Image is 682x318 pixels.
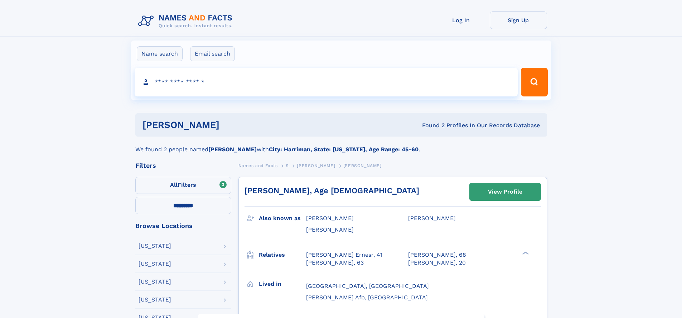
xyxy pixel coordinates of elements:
div: ❯ [521,251,529,255]
img: Logo Names and Facts [135,11,238,31]
span: [GEOGRAPHIC_DATA], [GEOGRAPHIC_DATA] [306,283,429,289]
div: [US_STATE] [139,261,171,267]
h3: Also known as [259,212,306,224]
span: S [286,163,289,168]
div: [US_STATE] [139,297,171,303]
span: All [170,181,178,188]
a: Names and Facts [238,161,278,170]
div: Filters [135,162,231,169]
button: Search Button [521,68,547,96]
span: [PERSON_NAME] [408,215,456,222]
b: City: Harriman, State: [US_STATE], Age Range: 45-60 [269,146,419,153]
h1: [PERSON_NAME] [142,120,321,129]
span: [PERSON_NAME] [343,163,382,168]
span: [PERSON_NAME] [306,215,354,222]
div: We found 2 people named with . [135,137,547,154]
a: [PERSON_NAME], Age [DEMOGRAPHIC_DATA] [245,186,419,195]
a: S [286,161,289,170]
h3: Relatives [259,249,306,261]
div: View Profile [488,184,522,200]
label: Email search [190,46,235,61]
label: Filters [135,177,231,194]
div: [US_STATE] [139,279,171,285]
a: Log In [432,11,490,29]
h3: Lived in [259,278,306,290]
div: [US_STATE] [139,243,171,249]
div: Browse Locations [135,223,231,229]
a: [PERSON_NAME] Ernesr, 41 [306,251,382,259]
span: [PERSON_NAME] Afb, [GEOGRAPHIC_DATA] [306,294,428,301]
a: [PERSON_NAME], 63 [306,259,364,267]
input: search input [135,68,518,96]
a: [PERSON_NAME], 68 [408,251,466,259]
a: [PERSON_NAME] [297,161,335,170]
a: View Profile [470,183,541,200]
label: Name search [137,46,183,61]
span: [PERSON_NAME] [306,226,354,233]
a: [PERSON_NAME], 20 [408,259,466,267]
div: Found 2 Profiles In Our Records Database [321,122,540,129]
a: Sign Up [490,11,547,29]
span: [PERSON_NAME] [297,163,335,168]
b: [PERSON_NAME] [208,146,257,153]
